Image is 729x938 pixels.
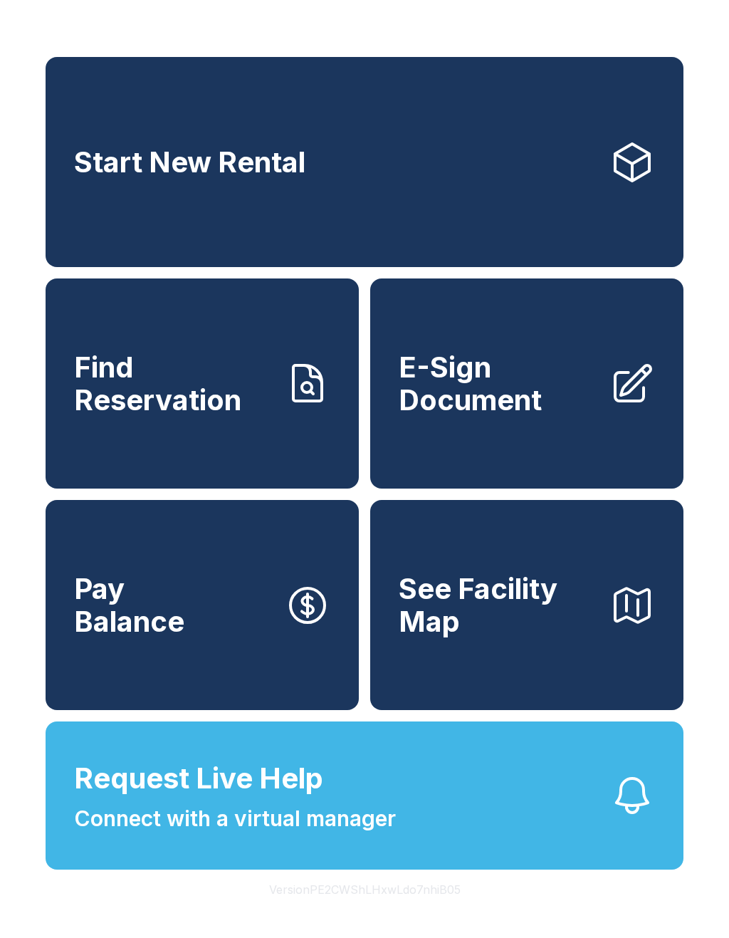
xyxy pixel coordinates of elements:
[46,721,683,870] button: Request Live HelpConnect with a virtual manager
[399,351,598,416] span: E-Sign Document
[74,351,273,416] span: Find Reservation
[46,278,359,489] a: Find Reservation
[74,146,305,179] span: Start New Rental
[258,870,472,910] button: VersionPE2CWShLHxwLdo7nhiB05
[370,278,683,489] a: E-Sign Document
[399,573,598,637] span: See Facility Map
[370,500,683,710] button: See Facility Map
[74,573,184,637] span: Pay Balance
[74,803,396,835] span: Connect with a virtual manager
[74,757,323,800] span: Request Live Help
[46,500,359,710] a: PayBalance
[46,57,683,267] a: Start New Rental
